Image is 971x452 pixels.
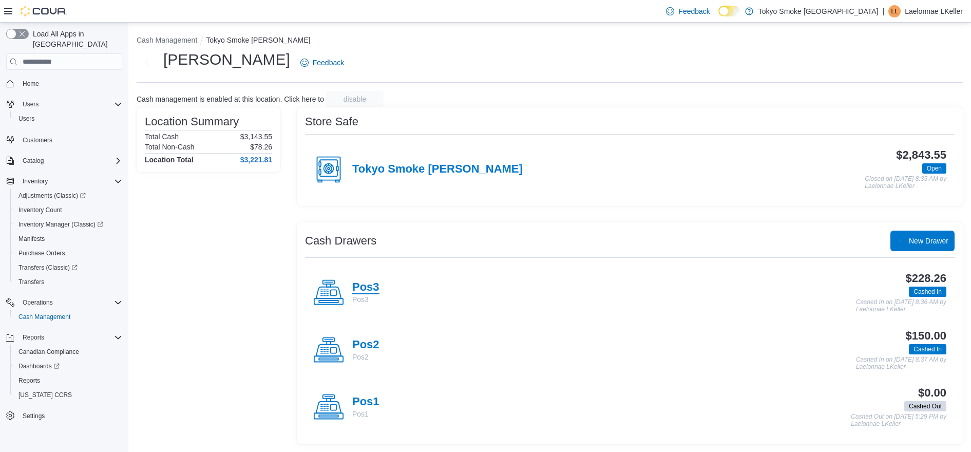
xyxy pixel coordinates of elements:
[18,376,40,385] span: Reports
[352,352,379,362] p: Pos2
[18,331,48,344] button: Reports
[758,5,879,17] p: Tokyo Smoke [GEOGRAPHIC_DATA]
[14,233,49,245] a: Manifests
[856,356,946,370] p: Cashed In on [DATE] 8:37 AM by Laelonnae LKeller
[18,98,43,110] button: Users
[137,95,324,103] p: Cash management is enabled at this location. Click here to
[14,311,74,323] a: Cash Management
[18,77,122,90] span: Home
[718,6,740,16] input: Dark Mode
[927,164,942,173] span: Open
[29,29,122,49] span: Load All Apps in [GEOGRAPHIC_DATA]
[240,133,272,141] p: $3,143.55
[18,133,122,146] span: Customers
[305,235,376,247] h3: Cash Drawers
[10,246,126,260] button: Purchase Orders
[14,233,122,245] span: Manifests
[18,249,65,257] span: Purchase Orders
[14,190,90,202] a: Adjustments (Classic)
[326,91,384,107] button: disable
[14,218,107,231] a: Inventory Manager (Classic)
[23,412,45,420] span: Settings
[352,409,379,419] p: Pos1
[918,387,946,399] h3: $0.00
[10,217,126,232] a: Inventory Manager (Classic)
[2,132,126,147] button: Customers
[10,345,126,359] button: Canadian Compliance
[2,295,126,310] button: Operations
[18,98,122,110] span: Users
[10,275,126,289] button: Transfers
[352,395,379,409] h4: Pos1
[14,360,64,372] a: Dashboards
[10,232,126,246] button: Manifests
[145,143,195,151] h6: Total Non-Cash
[909,236,948,246] span: New Drawer
[21,6,67,16] img: Cova
[14,346,122,358] span: Canadian Compliance
[23,100,39,108] span: Users
[18,235,45,243] span: Manifests
[906,272,946,285] h3: $228.26
[14,112,39,125] a: Users
[305,116,358,128] h3: Store Safe
[909,344,946,354] span: Cashed In
[23,157,44,165] span: Catalog
[10,373,126,388] button: Reports
[18,175,122,187] span: Inventory
[18,313,70,321] span: Cash Management
[352,294,379,305] p: Pos3
[352,338,379,352] h4: Pos2
[18,155,48,167] button: Catalog
[14,218,122,231] span: Inventory Manager (Classic)
[18,278,44,286] span: Transfers
[896,149,946,161] h3: $2,843.55
[913,287,942,296] span: Cashed In
[352,281,379,294] h4: Pos3
[851,413,946,427] p: Cashed Out on [DATE] 5:29 PM by Laelonnae LKeller
[856,299,946,313] p: Cashed In on [DATE] 8:36 AM by Laelonnae LKeller
[10,111,126,126] button: Users
[678,6,710,16] span: Feedback
[905,5,963,17] p: Laelonnae LKeller
[909,402,942,411] span: Cashed Out
[14,374,44,387] a: Reports
[14,389,76,401] a: [US_STATE] CCRS
[145,156,194,164] h4: Location Total
[18,134,56,146] a: Customers
[18,220,103,229] span: Inventory Manager (Classic)
[313,58,344,68] span: Feedback
[14,346,83,358] a: Canadian Compliance
[906,330,946,342] h3: $150.00
[2,174,126,189] button: Inventory
[18,409,122,422] span: Settings
[10,310,126,324] button: Cash Management
[137,52,157,73] button: Next
[18,206,62,214] span: Inventory Count
[891,5,898,17] span: LL
[14,261,122,274] span: Transfers (Classic)
[10,189,126,203] a: Adjustments (Classic)
[18,296,122,309] span: Operations
[18,155,122,167] span: Catalog
[14,204,122,216] span: Inventory Count
[662,1,714,22] a: Feedback
[14,261,82,274] a: Transfers (Classic)
[888,5,901,17] div: Laelonnae LKeller
[882,5,884,17] p: |
[14,389,122,401] span: Washington CCRS
[18,348,79,356] span: Canadian Compliance
[2,408,126,423] button: Settings
[137,35,963,47] nav: An example of EuiBreadcrumbs
[14,360,122,372] span: Dashboards
[14,276,122,288] span: Transfers
[14,247,122,259] span: Purchase Orders
[137,36,197,44] button: Cash Management
[14,190,122,202] span: Adjustments (Classic)
[904,401,946,411] span: Cashed Out
[14,204,66,216] a: Inventory Count
[865,176,946,190] p: Closed on [DATE] 8:35 AM by Laelonnae LKeller
[18,410,49,422] a: Settings
[344,94,366,104] span: disable
[2,154,126,168] button: Catalog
